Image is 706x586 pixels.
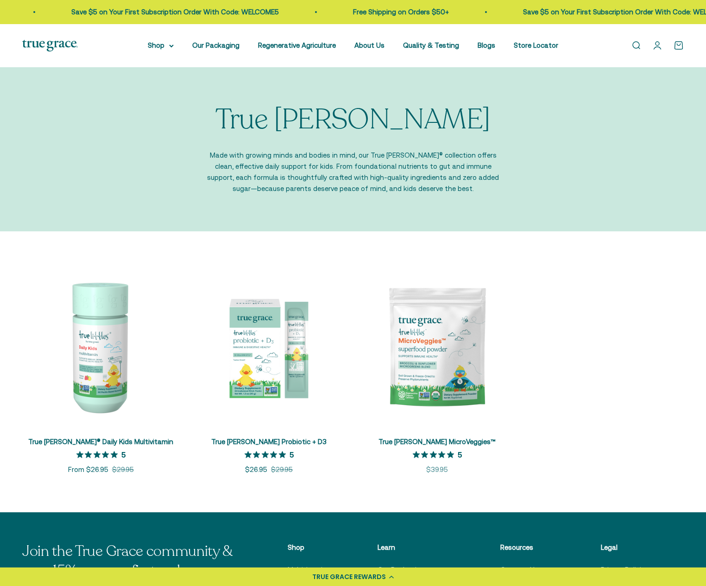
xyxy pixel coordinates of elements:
[202,150,504,194] p: Made with growing minds and bodies in mind, our True [PERSON_NAME]® collection offers clean, effe...
[271,464,293,475] compare-at-price: $29.95
[28,438,173,446] a: True [PERSON_NAME]® Daily Kids Multivitamin
[500,564,538,575] a: Contact Us
[71,6,279,18] p: Save $5 on Your First Subscription Order With Code: WELCOME5
[211,438,327,446] a: True [PERSON_NAME] Probiotic + D3
[458,450,462,459] p: 5
[413,448,458,461] span: 5 out of 5 stars rating in total 3 reviews.
[378,564,425,575] a: Our Packaging
[76,448,121,461] span: 5 out of 5 stars rating in total 6 reviews.
[215,104,490,135] p: True [PERSON_NAME]
[353,8,449,16] a: Free Shipping on Orders $50+
[514,41,558,49] a: Store Locator
[121,450,126,459] p: 5
[288,542,332,553] p: Shop
[500,542,555,553] p: Resources
[601,564,649,575] a: Privacy Policies
[258,41,336,49] a: Regenerative Agriculture
[22,542,243,580] p: Join the True Grace community & save 15% on your first order.
[290,450,294,459] p: 5
[359,268,516,426] img: Kids Daily Superfood for Immune Health* Easy way for kids to get more greens in their diet Regene...
[378,438,496,446] a: True [PERSON_NAME] MicroVeggies™
[312,572,386,582] div: TRUE GRACE REWARDS
[601,542,665,553] p: Legal
[403,41,459,49] a: Quality & Testing
[245,448,290,461] span: 5 out of 5 stars rating in total 4 reviews.
[288,564,330,575] a: Multivitamins
[148,40,174,51] summary: Shop
[112,464,134,475] compare-at-price: $29.95
[22,268,179,426] img: True Littles® Daily Kids Multivitamin
[354,41,385,49] a: About Us
[378,542,455,553] p: Learn
[426,464,448,475] sale-price: $39.95
[478,41,495,49] a: Blogs
[192,41,240,49] a: Our Packaging
[190,268,347,426] img: Vitamin D is essential for your little one’s development and immune health, and it can be tricky ...
[245,464,267,475] sale-price: $26.95
[68,464,108,475] sale-price: From $26.95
